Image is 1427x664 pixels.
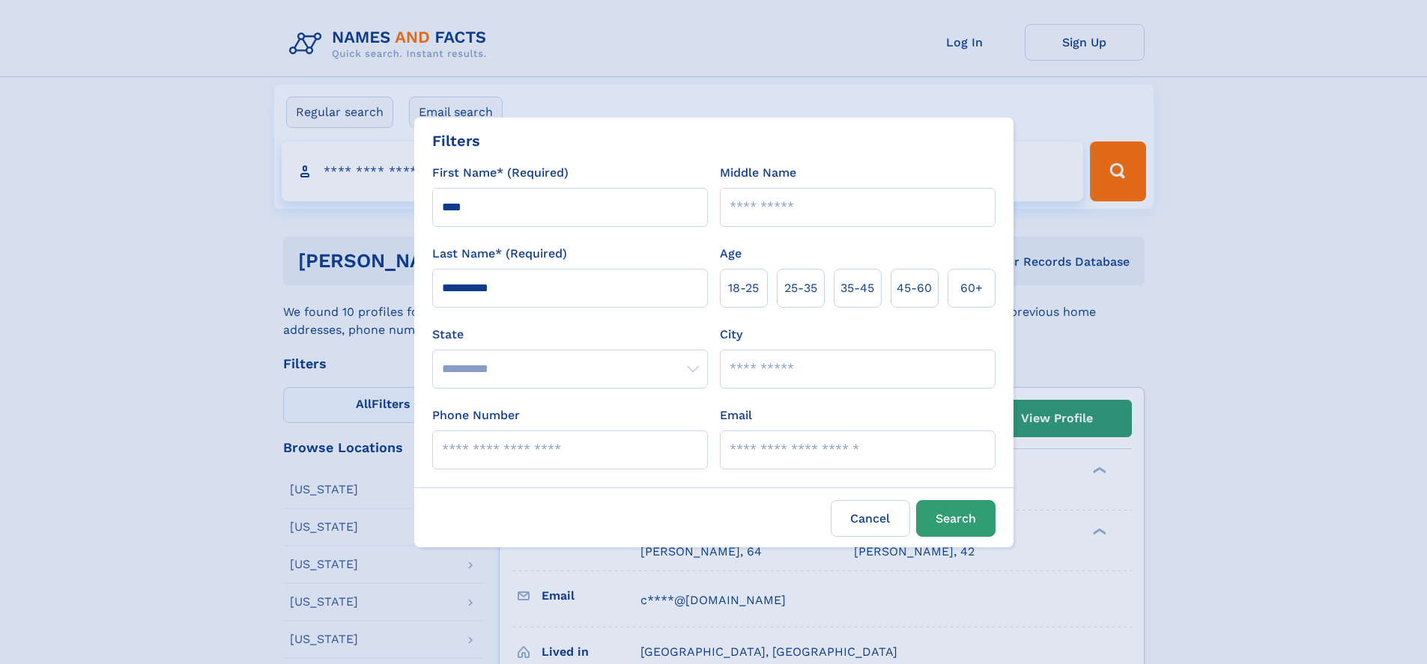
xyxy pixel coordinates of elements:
[432,406,520,424] label: Phone Number
[720,164,796,182] label: Middle Name
[432,164,569,182] label: First Name* (Required)
[960,279,983,297] span: 60+
[432,326,708,344] label: State
[720,406,752,424] label: Email
[916,500,996,537] button: Search
[720,326,742,344] label: City
[432,130,480,152] div: Filters
[897,279,932,297] span: 45‑60
[831,500,910,537] label: Cancel
[728,279,759,297] span: 18‑25
[432,245,567,263] label: Last Name* (Required)
[840,279,874,297] span: 35‑45
[720,245,742,263] label: Age
[784,279,817,297] span: 25‑35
